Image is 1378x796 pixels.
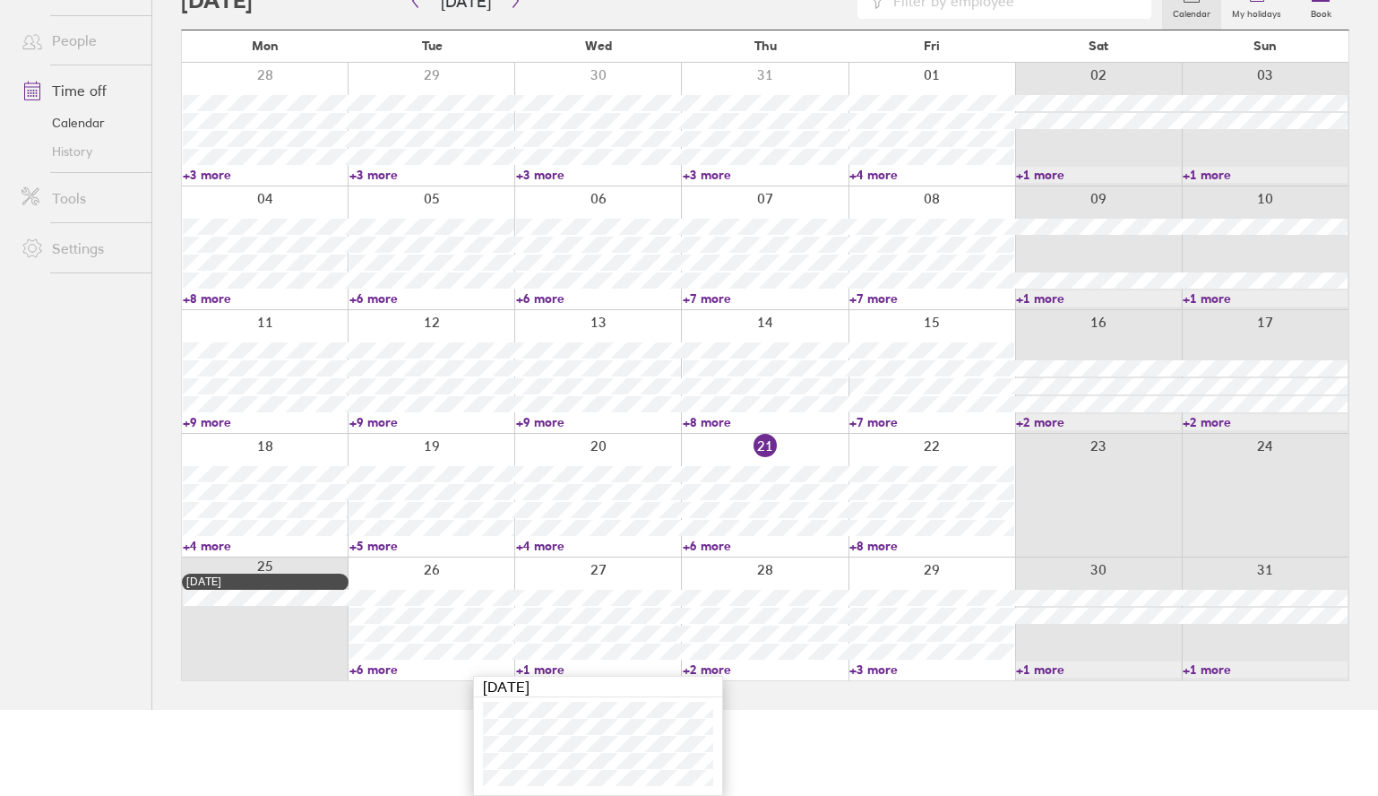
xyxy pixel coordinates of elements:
a: +2 more [1016,414,1181,430]
span: Sat [1089,39,1108,53]
a: +8 more [183,290,348,307]
a: +1 more [1016,167,1181,183]
a: +2 more [1183,414,1348,430]
a: Calendar [7,108,151,137]
label: Calendar [1162,4,1221,20]
div: [DATE] [474,677,722,697]
a: +6 more [516,290,681,307]
a: +4 more [516,538,681,554]
a: +3 more [349,167,514,183]
a: Settings [7,230,151,266]
a: +2 more [683,662,848,678]
a: +1 more [1016,662,1181,678]
div: [DATE] [186,575,344,588]
a: +1 more [1016,290,1181,307]
a: +3 more [683,167,848,183]
a: +1 more [516,662,681,678]
a: +1 more [1183,662,1348,678]
a: +7 more [849,290,1014,307]
span: Wed [585,39,612,53]
a: +3 more [516,167,681,183]
a: +9 more [183,414,348,430]
label: My holidays [1221,4,1292,20]
label: Book [1300,4,1342,20]
a: +3 more [849,662,1014,678]
a: +7 more [849,414,1014,430]
a: Time off [7,73,151,108]
a: +4 more [849,167,1014,183]
a: +1 more [1183,290,1348,307]
a: +5 more [349,538,514,554]
a: +3 more [183,167,348,183]
a: +7 more [683,290,848,307]
span: Sun [1253,39,1277,53]
a: +1 more [1183,167,1348,183]
span: Thu [754,39,777,53]
a: +6 more [683,538,848,554]
a: +6 more [349,290,514,307]
a: +6 more [349,662,514,678]
a: +8 more [683,414,848,430]
a: +8 more [849,538,1014,554]
a: +9 more [516,414,681,430]
a: History [7,137,151,166]
a: Tools [7,180,151,216]
a: People [7,22,151,58]
span: Fri [924,39,940,53]
span: Mon [252,39,279,53]
a: +9 more [349,414,514,430]
a: +4 more [183,538,348,554]
span: Tue [422,39,443,53]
